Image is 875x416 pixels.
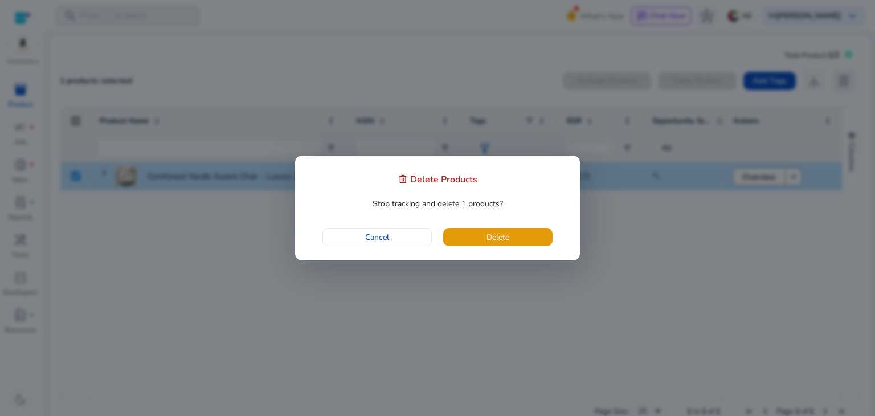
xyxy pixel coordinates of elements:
[365,231,389,243] span: Cancel
[322,228,432,246] button: Cancel
[486,231,509,243] span: Delete
[410,174,477,185] h4: Delete Products
[309,197,566,211] p: Stop tracking and delete 1 products?
[443,228,553,246] button: Delete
